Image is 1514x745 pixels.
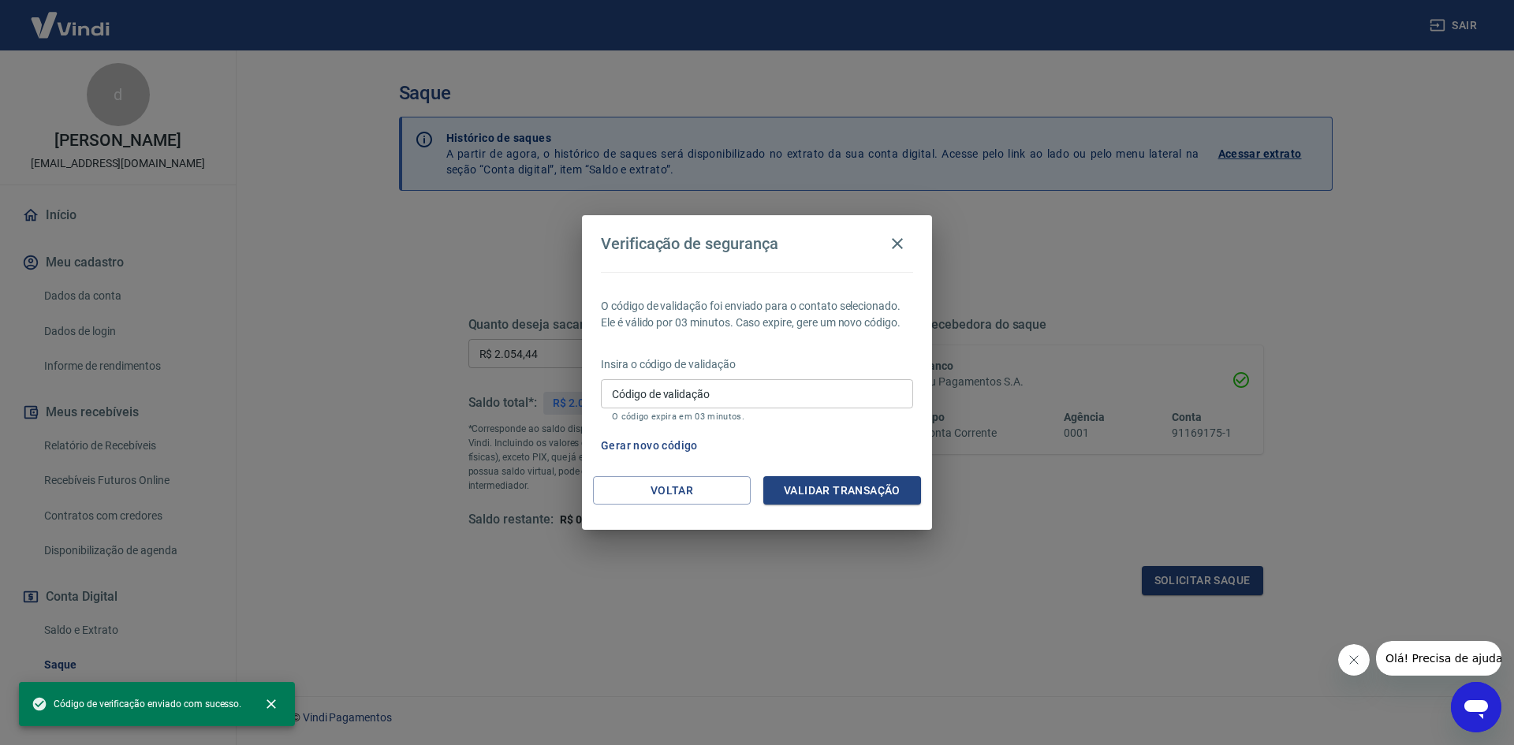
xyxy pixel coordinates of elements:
span: Olá! Precisa de ajuda? [9,11,132,24]
button: Gerar novo código [595,431,704,460]
button: Validar transação [763,476,921,505]
iframe: Botão para abrir a janela de mensagens [1451,682,1501,732]
h4: Verificação de segurança [601,234,778,253]
p: O código de validação foi enviado para o contato selecionado. Ele é válido por 03 minutos. Caso e... [601,298,913,331]
span: Código de verificação enviado com sucesso. [32,696,241,712]
iframe: Mensagem da empresa [1376,641,1501,676]
iframe: Fechar mensagem [1338,644,1370,676]
button: Voltar [593,476,751,505]
p: O código expira em 03 minutos. [612,412,902,422]
p: Insira o código de validação [601,356,913,373]
button: close [254,687,289,721]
